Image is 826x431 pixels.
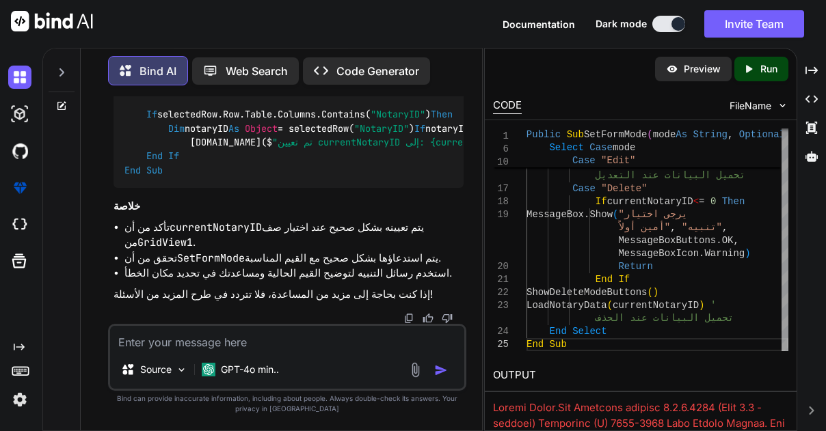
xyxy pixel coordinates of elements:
[177,251,245,265] code: SetFormMode
[8,388,31,411] img: settings
[272,136,529,148] span: "تم تعيين currentNotaryID إلى: {currentNotaryID}"
[493,182,509,195] div: 17
[493,208,509,221] div: 19
[527,300,607,311] span: LoadNotaryData
[730,99,771,113] span: FileName
[589,209,613,220] span: Show
[607,196,693,207] span: currentNotaryID
[527,209,584,220] span: MessageBox
[613,300,699,311] span: currentNotaryID
[777,100,788,111] img: chevron down
[618,235,716,246] span: MessageBoxButtons
[140,363,172,376] p: Source
[596,170,745,181] span: تحميل البيانات عند التعديل
[146,164,163,176] span: Sub
[414,122,425,135] span: If
[704,10,804,38] button: Invite Team
[618,248,699,259] span: MessageBoxIcon
[493,156,509,169] span: 10
[584,209,589,220] span: .
[146,109,157,121] span: If
[202,363,215,376] img: GPT-4o mini
[371,109,425,121] span: "NotaryID"
[8,213,31,236] img: cloudideIcon
[693,129,728,140] span: String
[176,364,187,376] img: Pick Models
[8,139,31,163] img: githubDark
[493,260,509,273] div: 20
[728,129,733,140] span: ,
[693,196,699,207] span: <
[493,130,509,143] span: 1
[670,222,676,233] span: ,
[618,209,687,220] span: "يرجى اختيار
[527,129,561,140] span: Public
[493,299,509,312] div: 23
[168,122,185,135] span: Dim
[8,176,31,199] img: premium
[653,287,658,298] span: )
[434,363,448,377] img: icon
[493,273,509,286] div: 21
[684,62,721,76] p: Preview
[493,338,509,351] div: 25
[699,248,704,259] span: .
[527,339,567,350] span: End Sub
[699,196,704,207] span: =
[139,63,176,79] p: Bind AI
[527,287,647,298] span: ShowDeleteModeButtons
[124,164,141,176] span: End
[618,261,652,272] span: Return
[722,222,728,233] span: ,
[722,196,745,207] span: Then
[722,235,734,246] span: OK
[733,235,738,246] span: ,
[699,300,704,311] span: )
[739,129,785,140] span: Optional
[572,155,596,166] span: Case
[613,209,618,220] span: (
[226,63,288,79] p: Web Search
[124,251,464,266] li: تحقق من أن يتم استدعاؤها بشكل صحيح مع القيم المناسبة.
[596,274,630,285] span: End If
[596,196,607,207] span: If
[527,157,607,168] span: LoadNotaryData
[613,157,699,168] span: currentNotaryID
[613,142,636,153] span: mode
[647,287,652,298] span: (
[11,11,93,31] img: Bind AI
[682,222,722,233] span: "تنبيه"
[704,248,745,259] span: Warning
[503,18,575,30] span: Documentation
[124,220,464,251] li: تأكد من أن يتم تعيينه بشكل صحيح عند اختيار صف من .
[549,142,583,153] span: Select
[607,300,612,311] span: (
[431,109,453,121] span: Then
[485,359,797,391] h2: OUTPUT
[549,326,607,337] span: End Select
[423,313,434,324] img: like
[146,150,163,163] span: End
[618,222,670,233] span: أمين أولاً"
[710,300,716,311] span: '
[710,157,716,168] span: '
[745,248,750,259] span: )
[589,142,613,153] span: Case
[403,313,414,324] img: copy
[601,183,647,194] span: "Delete"
[170,221,262,234] code: currentNotaryID
[114,199,464,214] h3: خلاصة
[408,362,423,378] img: attachment
[493,143,509,156] span: 6
[493,195,509,208] div: 18
[699,157,704,168] span: )
[8,102,31,126] img: darkAi-studio
[108,393,466,414] p: Bind can provide inaccurate information, including about people. Always double-check its answers....
[607,157,612,168] span: (
[168,150,179,163] span: If
[760,62,777,76] p: Run
[137,236,193,249] code: GridView1
[354,122,409,135] span: "NotaryID"
[716,235,721,246] span: .
[493,98,522,114] div: CODE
